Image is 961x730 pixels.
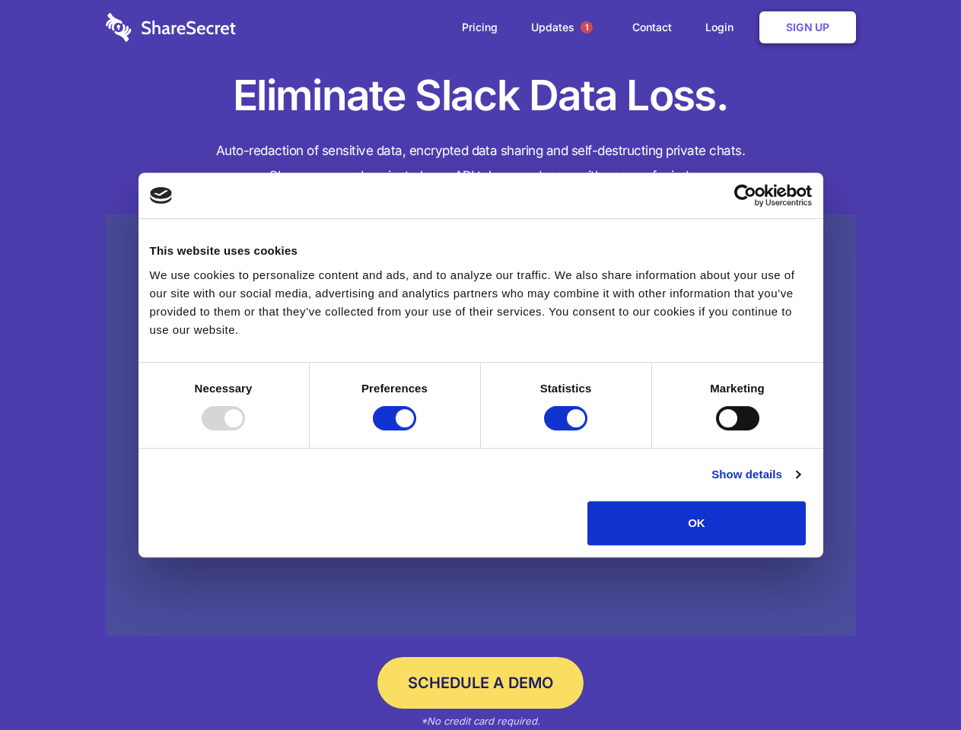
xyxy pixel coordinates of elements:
img: logo-wordmark-white-trans-d4663122ce5f474addd5e946df7df03e33cb6a1c49d2221995e7729f52c070b2.svg [106,13,236,42]
a: Wistia video thumbnail [106,214,856,636]
img: logo [150,187,173,204]
div: This website uses cookies [150,242,812,260]
h4: Auto-redaction of sensitive data, encrypted data sharing and self-destructing private chats. Shar... [106,138,856,189]
strong: Marketing [710,382,765,395]
a: Schedule a Demo [377,657,584,709]
div: We use cookies to personalize content and ads, and to analyze our traffic. We also share informat... [150,266,812,339]
strong: Necessary [195,382,253,395]
h1: Eliminate Slack Data Loss. [106,68,856,123]
button: OK [587,501,806,545]
a: Contact [617,4,687,51]
a: Usercentrics Cookiebot - opens in a new window [679,184,812,207]
a: Sign Up [759,11,856,43]
strong: Statistics [540,382,592,395]
span: 1 [581,21,593,33]
strong: Preferences [361,382,428,395]
a: Pricing [447,4,513,51]
a: Show details [711,465,800,484]
em: *No credit card required. [421,715,540,727]
a: Login [690,4,756,51]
